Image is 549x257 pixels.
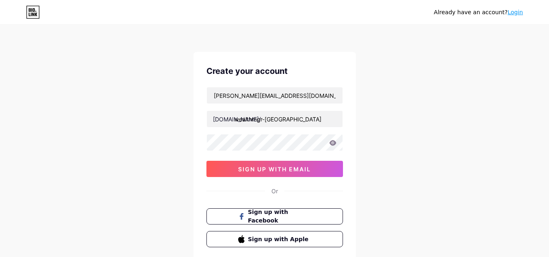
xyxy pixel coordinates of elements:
[213,115,261,123] div: [DOMAIN_NAME]/
[206,65,343,77] div: Create your account
[238,166,311,173] span: sign up with email
[206,161,343,177] button: sign up with email
[207,87,343,104] input: Email
[206,208,343,225] button: Sign up with Facebook
[207,111,343,127] input: username
[434,8,523,17] div: Already have an account?
[206,231,343,247] button: Sign up with Apple
[248,208,311,225] span: Sign up with Facebook
[248,235,311,244] span: Sign up with Apple
[271,187,278,195] div: Or
[508,9,523,15] a: Login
